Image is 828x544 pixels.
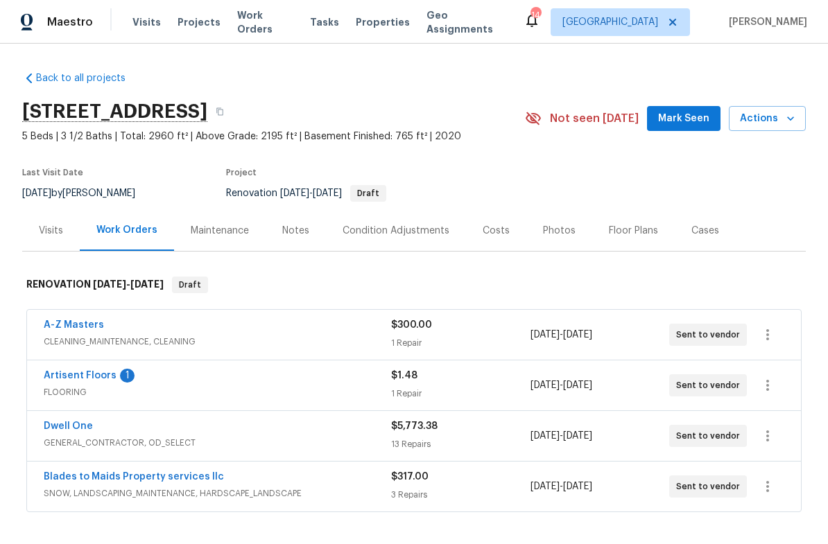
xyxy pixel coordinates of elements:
a: Blades to Maids Property services llc [44,472,224,482]
span: $1.48 [391,371,417,380]
div: Visits [39,224,63,238]
span: Project [226,168,257,177]
span: [DATE] [563,431,592,441]
span: Sent to vendor [676,429,745,443]
button: Mark Seen [647,106,721,132]
span: SNOW, LANDSCAPING_MAINTENANCE, HARDSCAPE_LANDSCAPE [44,486,391,500]
span: Renovation [226,188,386,198]
button: Copy Address [207,99,232,124]
a: A-Z Masters [44,320,104,330]
span: Not seen [DATE] [550,112,639,125]
span: $317.00 [391,472,429,482]
a: Dwell One [44,421,93,431]
span: Draft [352,189,385,198]
span: - [531,429,592,443]
span: [DATE] [563,380,592,390]
span: CLEANING_MAINTENANCE, CLEANING [44,335,391,349]
span: [DATE] [280,188,309,198]
span: - [531,378,592,392]
span: Maestro [47,15,93,29]
span: Work Orders [237,8,293,36]
span: [DATE] [93,279,126,289]
span: - [531,480,592,493]
span: [DATE] [563,482,592,491]
span: Draft [173,278,207,292]
div: RENOVATION [DATE]-[DATE]Draft [22,263,806,307]
div: 1 [120,369,135,383]
span: $300.00 [391,320,432,330]
span: FLOORING [44,385,391,399]
span: [DATE] [22,188,51,198]
div: 1 Repair [391,336,530,350]
div: Notes [282,224,309,238]
span: [DATE] [563,330,592,340]
span: Mark Seen [658,110,709,128]
div: 3 Repairs [391,488,530,502]
span: Tasks [310,17,339,27]
a: Artisent Floors [44,371,117,380]
div: Floor Plans [609,224,658,238]
span: - [280,188,342,198]
div: Photos [543,224,576,238]
span: [PERSON_NAME] [723,15,807,29]
span: Actions [740,110,795,128]
span: - [93,279,164,289]
div: Condition Adjustments [343,224,449,238]
span: [DATE] [531,380,560,390]
a: Back to all projects [22,71,155,85]
button: Actions [729,106,806,132]
h6: RENOVATION [26,277,164,293]
span: $5,773.38 [391,421,438,431]
span: Visits [132,15,161,29]
span: Geo Assignments [426,8,507,36]
span: [DATE] [531,431,560,441]
div: 13 Repairs [391,437,530,451]
span: [GEOGRAPHIC_DATA] [562,15,658,29]
div: Costs [483,224,510,238]
span: [DATE] [130,279,164,289]
span: Last Visit Date [22,168,83,177]
span: Projects [178,15,221,29]
div: 14 [531,8,540,22]
span: Sent to vendor [676,328,745,342]
span: - [531,328,592,342]
span: [DATE] [531,482,560,491]
span: GENERAL_CONTRACTOR, OD_SELECT [44,436,391,450]
div: Cases [691,224,719,238]
span: [DATE] [313,188,342,198]
div: Work Orders [96,223,157,237]
span: Sent to vendor [676,480,745,493]
div: by [PERSON_NAME] [22,185,152,202]
span: Sent to vendor [676,378,745,392]
span: 5 Beds | 3 1/2 Baths | Total: 2960 ft² | Above Grade: 2195 ft² | Basement Finished: 765 ft² | 2020 [22,130,525,143]
div: 1 Repair [391,387,530,401]
span: [DATE] [531,330,560,340]
span: Properties [356,15,410,29]
div: Maintenance [191,224,249,238]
